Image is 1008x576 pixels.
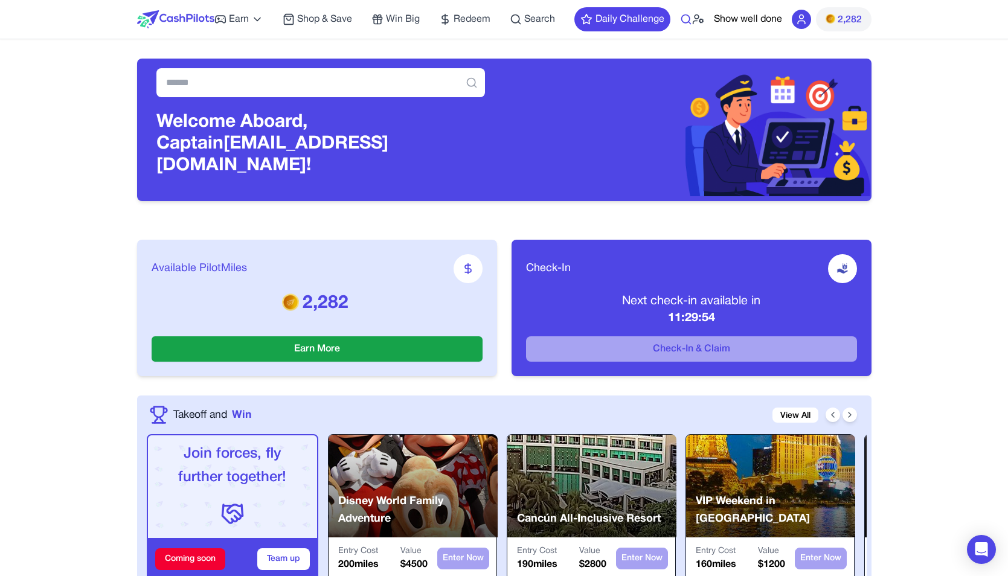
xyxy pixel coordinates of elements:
[758,557,785,572] p: $ 1200
[297,12,352,27] span: Shop & Save
[454,12,490,27] span: Redeem
[967,535,996,564] div: Open Intercom Messenger
[526,336,857,362] button: Check-In & Claim
[386,12,420,27] span: Win Big
[524,12,555,27] span: Search
[156,112,485,177] h3: Welcome Aboard, Captain [EMAIL_ADDRESS][DOMAIN_NAME]!
[158,443,307,490] p: Join forces, fly further together!
[758,545,785,557] p: Value
[338,557,379,572] p: 200 miles
[400,545,428,557] p: Value
[526,260,571,277] span: Check-In
[439,12,490,27] a: Redeem
[283,12,352,27] a: Shop & Save
[526,310,857,327] p: 11:29:54
[338,493,498,528] p: Disney World Family Adventure
[137,10,214,28] img: CashPilots Logo
[579,545,606,557] p: Value
[232,407,251,423] span: Win
[795,548,847,569] button: Enter Now
[173,407,227,423] span: Takeoff and
[616,548,668,569] button: Enter Now
[838,13,862,27] span: 2,282
[152,336,483,362] button: Earn More
[173,407,251,423] a: Takeoff andWin
[836,263,849,275] img: receive-dollar
[155,548,225,570] div: Coming soon
[504,63,872,196] img: Header decoration
[152,260,247,277] span: Available PilotMiles
[579,557,606,572] p: $ 2800
[510,12,555,27] a: Search
[574,7,670,31] button: Daily Challenge
[714,12,782,27] button: Show well done
[282,293,299,310] img: PMs
[338,545,379,557] p: Entry Cost
[517,557,557,572] p: 190 miles
[371,12,420,27] a: Win Big
[526,293,857,310] p: Next check-in available in
[152,293,483,315] p: 2,282
[229,12,249,27] span: Earn
[772,408,818,423] a: View All
[696,493,855,528] p: VIP Weekend in [GEOGRAPHIC_DATA]
[400,557,428,572] p: $ 4500
[437,548,489,569] button: Enter Now
[214,12,263,27] a: Earn
[257,548,310,570] button: Team up
[517,510,661,528] p: Cancún All-Inclusive Resort
[826,14,835,24] img: PMs
[816,7,872,31] button: PMs2,282
[696,545,736,557] p: Entry Cost
[517,545,557,557] p: Entry Cost
[696,557,736,572] p: 160 miles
